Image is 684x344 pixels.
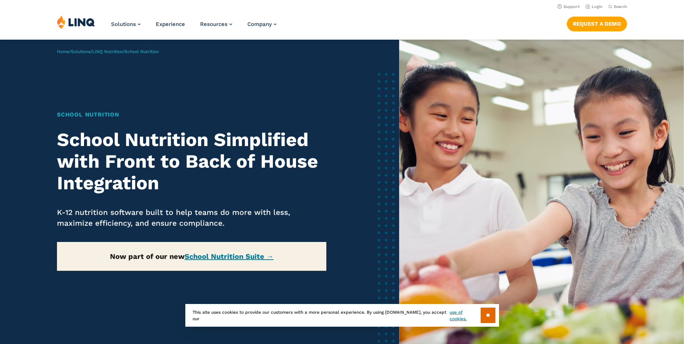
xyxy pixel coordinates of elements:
[185,304,499,327] div: This site uses cookies to provide our customers with a more personal experience. By using [DOMAIN...
[57,49,159,54] span: / / /
[57,15,95,29] img: LINQ | K‑12 Software
[92,49,123,54] a: LINQ Nutrition
[557,4,580,9] a: Support
[567,17,627,31] a: Request a Demo
[450,309,480,322] a: use of cookies.
[567,15,627,31] nav: Button Navigation
[57,110,326,119] h1: School Nutrition
[124,49,159,54] span: School Nutrition
[71,49,91,54] a: Solutions
[608,4,627,9] button: Open Search Bar
[111,21,136,27] span: Solutions
[57,207,326,229] p: K-12 nutrition software built to help teams do more with less, maximize efficiency, and ensure co...
[614,4,627,9] span: Search
[57,49,69,54] a: Home
[111,15,277,39] nav: Primary Navigation
[586,4,603,9] a: Login
[57,129,326,194] h2: School Nutrition Simplified with Front to Back of House Integration
[247,21,272,27] span: Company
[110,252,274,261] strong: Now part of our new
[200,21,228,27] span: Resources
[156,21,185,27] a: Experience
[247,21,277,27] a: Company
[185,252,274,261] a: School Nutrition Suite →
[200,21,232,27] a: Resources
[111,21,141,27] a: Solutions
